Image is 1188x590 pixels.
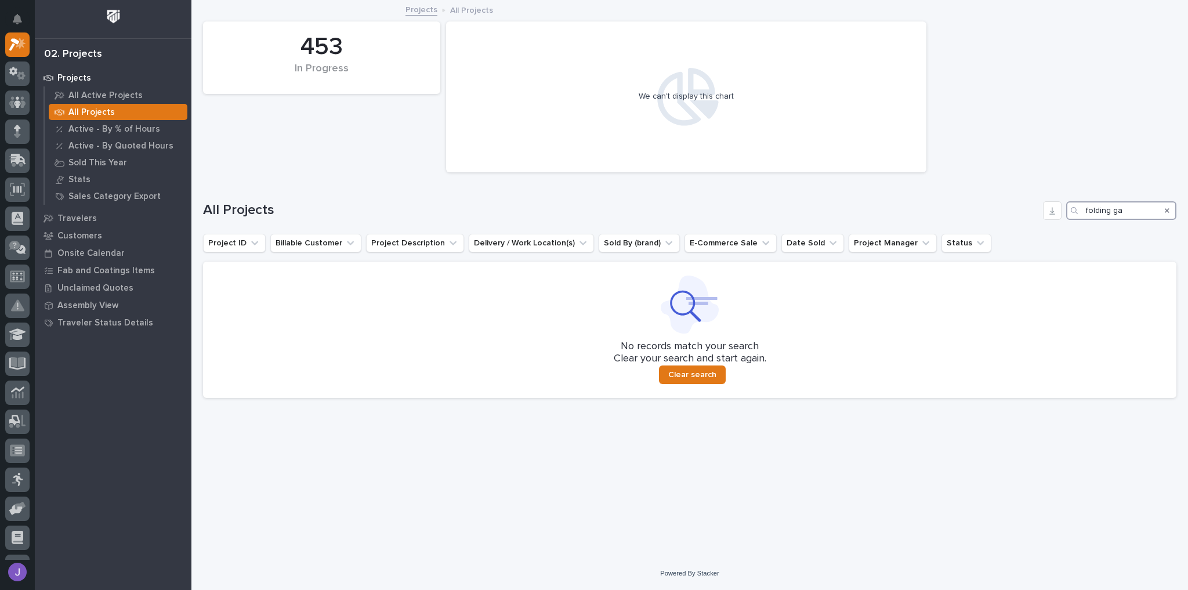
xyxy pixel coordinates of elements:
[469,234,594,252] button: Delivery / Work Location(s)
[668,370,716,380] span: Clear search
[203,234,266,252] button: Project ID
[57,213,97,224] p: Travelers
[45,154,191,171] a: Sold This Year
[57,248,125,259] p: Onsite Calendar
[203,202,1038,219] h1: All Projects
[614,353,766,365] p: Clear your search and start again.
[57,283,133,294] p: Unclaimed Quotes
[68,158,127,168] p: Sold This Year
[45,121,191,137] a: Active - By % of Hours
[405,2,437,16] a: Projects
[35,279,191,296] a: Unclaimed Quotes
[103,6,124,27] img: Workspace Logo
[45,104,191,120] a: All Projects
[44,48,102,61] div: 02. Projects
[68,191,161,202] p: Sales Category Export
[45,171,191,187] a: Stats
[941,234,991,252] button: Status
[35,244,191,262] a: Onsite Calendar
[223,63,421,87] div: In Progress
[639,92,734,102] div: We can't display this chart
[599,234,680,252] button: Sold By (brand)
[45,87,191,103] a: All Active Projects
[781,234,844,252] button: Date Sold
[35,227,191,244] a: Customers
[1066,201,1176,220] input: Search
[57,231,102,241] p: Customers
[68,141,173,151] p: Active - By Quoted Hours
[450,3,493,16] p: All Projects
[68,175,90,185] p: Stats
[35,314,191,331] a: Traveler Status Details
[45,188,191,204] a: Sales Category Export
[57,318,153,328] p: Traveler Status Details
[684,234,777,252] button: E-Commerce Sale
[849,234,937,252] button: Project Manager
[5,560,30,584] button: users-avatar
[57,73,91,84] p: Projects
[68,107,115,118] p: All Projects
[68,124,160,135] p: Active - By % of Hours
[366,234,464,252] button: Project Description
[223,32,421,61] div: 453
[659,365,726,384] button: Clear search
[57,266,155,276] p: Fab and Coatings Items
[5,7,30,31] button: Notifications
[45,137,191,154] a: Active - By Quoted Hours
[57,301,118,311] p: Assembly View
[35,209,191,227] a: Travelers
[660,570,719,577] a: Powered By Stacker
[35,69,191,86] a: Projects
[270,234,361,252] button: Billable Customer
[68,91,143,101] p: All Active Projects
[15,14,30,32] div: Notifications
[217,341,1162,353] p: No records match your search
[35,296,191,314] a: Assembly View
[35,262,191,279] a: Fab and Coatings Items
